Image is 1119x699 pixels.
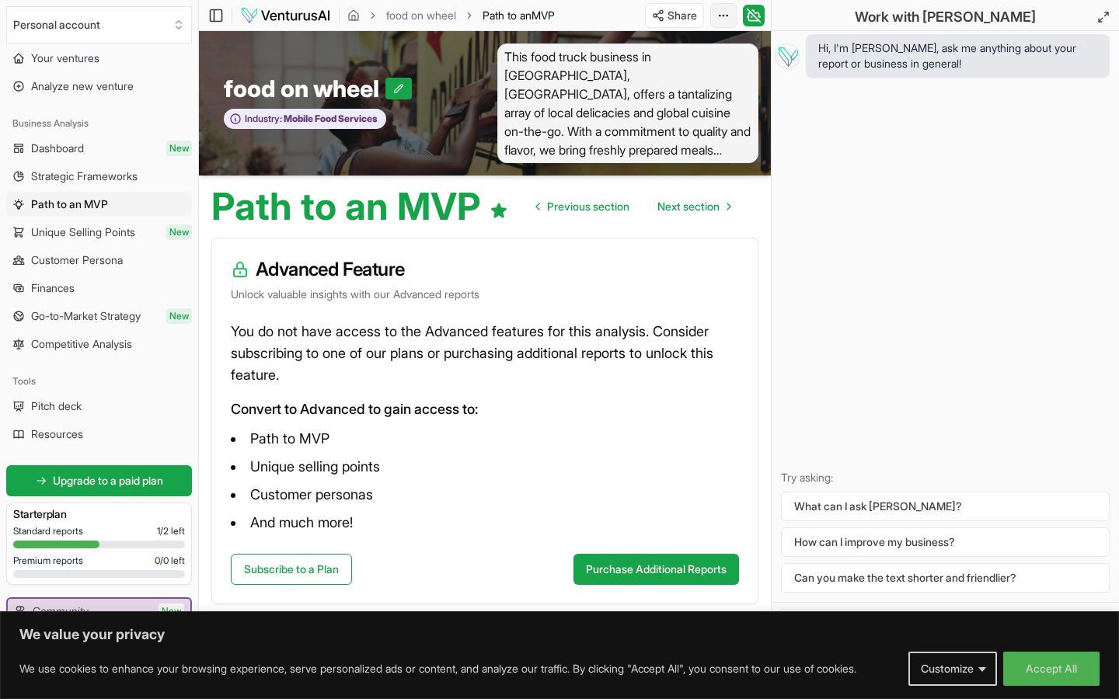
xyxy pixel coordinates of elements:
[31,336,132,352] span: Competitive Analysis
[231,398,739,420] p: Convert to Advanced to gain access to:
[240,6,331,25] img: logo
[6,304,192,329] a: Go-to-Market StrategyNew
[6,394,192,419] a: Pitch deck
[547,199,629,214] span: Previous section
[166,224,192,240] span: New
[245,113,282,125] span: Industry:
[386,8,456,23] a: food on wheel
[31,308,141,324] span: Go-to-Market Strategy
[31,78,134,94] span: Analyze new venture
[31,196,108,212] span: Path to an MVP
[231,287,739,302] p: Unlock valuable insights with our Advanced reports
[166,308,192,324] span: New
[6,136,192,161] a: DashboardNew
[573,554,739,585] button: Purchase Additional Reports
[645,3,704,28] button: Share
[231,482,739,507] li: Customer personas
[818,40,1097,71] span: Hi, I'm [PERSON_NAME], ask me anything about your report or business in general!
[8,599,190,624] a: CommunityNew
[483,8,555,23] span: Path to anMVP
[231,554,352,585] a: Subscribe to a Plan
[155,555,185,567] span: 0 / 0 left
[6,465,192,496] a: Upgrade to a paid plan
[524,191,743,222] nav: pagination
[497,43,758,163] span: This food truck business in [GEOGRAPHIC_DATA], [GEOGRAPHIC_DATA], offers a tantalizing array of l...
[781,470,1110,485] p: Try asking:
[31,50,99,66] span: Your ventures
[224,109,386,130] button: Industry:Mobile Food Services
[31,252,123,268] span: Customer Persona
[781,492,1110,521] button: What can I ask [PERSON_NAME]?
[19,625,1100,644] p: We value your privacy
[524,191,642,222] a: Go to previous page
[1003,652,1100,686] button: Accept All
[31,280,75,296] span: Finances
[31,169,138,184] span: Strategic Frameworks
[231,257,739,282] h3: Advanced Feature
[6,6,192,43] button: Select an organization
[6,332,192,356] a: Competitive Analysis
[31,398,82,414] span: Pitch deck
[6,164,192,189] a: Strategic Frameworks
[6,276,192,301] a: Finances
[6,192,192,217] a: Path to an MVP
[781,563,1110,593] button: Can you make the text shorter and friendlier?
[33,603,89,619] span: Community
[31,141,84,156] span: Dashboard
[31,224,135,240] span: Unique Selling Points
[157,525,185,537] span: 1 / 2 left
[483,9,532,22] span: Path to an
[31,426,83,442] span: Resources
[53,473,163,489] span: Upgrade to a paid plan
[211,188,508,225] h1: Path to an MVP
[6,220,192,245] a: Unique Selling PointsNew
[13,555,83,567] span: Premium reports
[781,527,1110,557] button: How can I improve my business?
[645,191,743,222] a: Go to next page
[282,113,378,125] span: Mobile Food Services
[231,321,739,386] p: You do not have access to the Advanced features for this analysis. Consider subscribing to one of...
[13,506,185,522] h3: Starter plan
[347,8,555,23] nav: breadcrumb
[6,74,192,99] a: Analyze new venture
[166,141,192,156] span: New
[224,75,385,103] span: food on wheel
[159,603,184,619] span: New
[668,8,697,23] span: Share
[231,454,739,479] li: Unique selling points
[6,111,192,136] div: Business Analysis
[13,525,83,537] span: Standard reports
[6,248,192,273] a: Customer Persona
[231,426,739,451] li: Path to MVP
[657,199,720,214] span: Next section
[6,422,192,447] a: Resources
[775,43,800,68] img: Vera
[6,46,192,71] a: Your ventures
[231,510,739,535] li: And much more!
[6,369,192,394] div: Tools
[855,6,1036,28] h2: Work with [PERSON_NAME]
[908,652,997,686] button: Customize
[19,659,856,678] p: We use cookies to enhance your browsing experience, serve personalized ads or content, and analyz...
